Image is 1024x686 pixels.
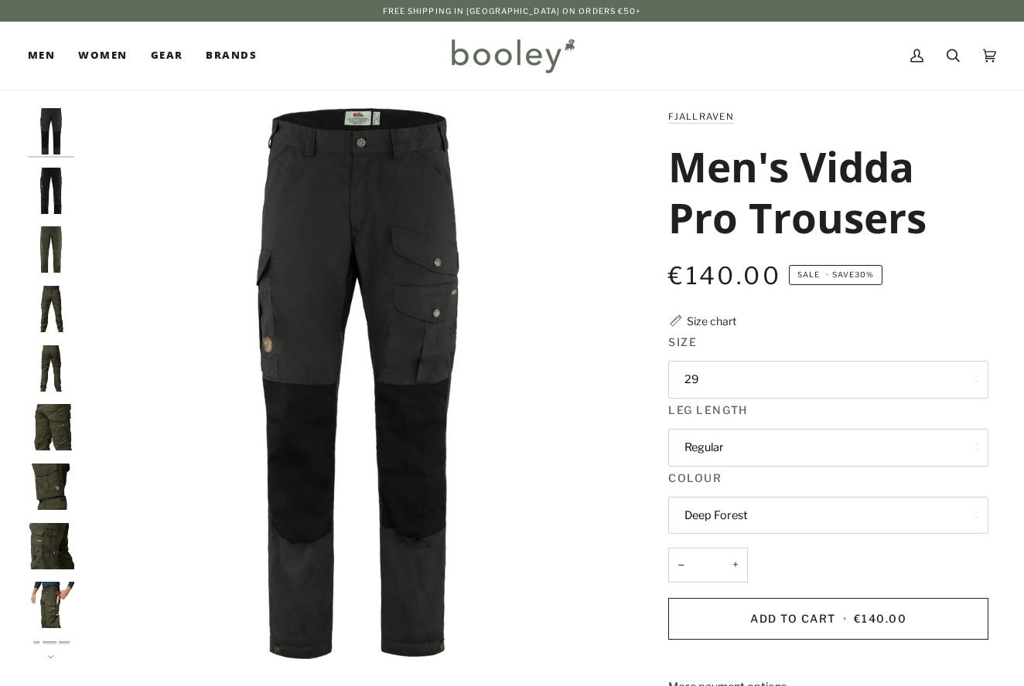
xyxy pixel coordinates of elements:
img: Fjallraven Men's Vidda Pro Trousers - Booley Galway [28,464,74,510]
button: Add to Cart • €140.00 [668,598,988,640]
img: Fjallraven Men's Vidda Pro Trousers - Booley Galway [28,345,74,392]
span: Leg Length [668,402,747,418]
img: Fjallraven Men's Vidda Pro Trousers - Booley Galway [28,404,74,450]
span: Men [28,48,55,63]
span: Women [78,48,127,63]
span: Add to Cart [750,612,836,625]
span: Size [668,334,697,350]
button: Deep Forest [668,497,988,535]
a: Fjallraven [668,111,734,122]
img: Fjallraven Men's Vidda Pro Trousers - Booley Galway [28,523,74,569]
span: • [840,612,851,625]
img: Booley [445,33,580,78]
span: Brands [206,48,257,63]
div: Size chart [687,313,736,329]
span: €140.00 [668,261,781,290]
button: 29 [668,361,988,399]
img: Fjallraven Men&#39;s Vidda Pro Trousers Dark Grey / Black - Booley Galway [82,108,633,659]
span: €140.00 [854,612,907,625]
button: Regular [668,429,988,467]
span: Sale [797,270,820,279]
img: Fjallraven Men's Vidda Pro Trousers - Booley Galway [28,286,74,332]
a: Men [28,22,67,90]
input: Quantity [668,548,748,582]
p: Free Shipping in [GEOGRAPHIC_DATA] on Orders €50+ [383,5,642,17]
em: • [823,270,832,279]
button: − [668,548,693,582]
span: Save [789,265,882,285]
a: Brands [194,22,268,90]
span: Colour [668,470,722,486]
img: Fjallraven Men's Vidda Pro Trousers Black - Booley Galway [28,168,74,214]
img: Fjallraven Men's Vidda Pro Trousers Dark Grey / Black - Booley Galway [28,108,74,155]
h1: Men's Vidda Pro Trousers [668,141,977,243]
img: Fjallraven Men's Vidda Pro Trousers Deep Forest - Booley Galway [28,226,74,273]
img: Fjallraven Men's Vidda Pro Trousers - Booley Galway [28,582,74,628]
a: Women [67,22,138,90]
span: Gear [151,48,183,63]
span: 30% [855,270,874,279]
div: Fjallraven Men's Vidda Pro Trousers Dark Grey / Black - Booley Galway [82,108,633,659]
a: Gear [139,22,195,90]
button: + [723,548,748,582]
